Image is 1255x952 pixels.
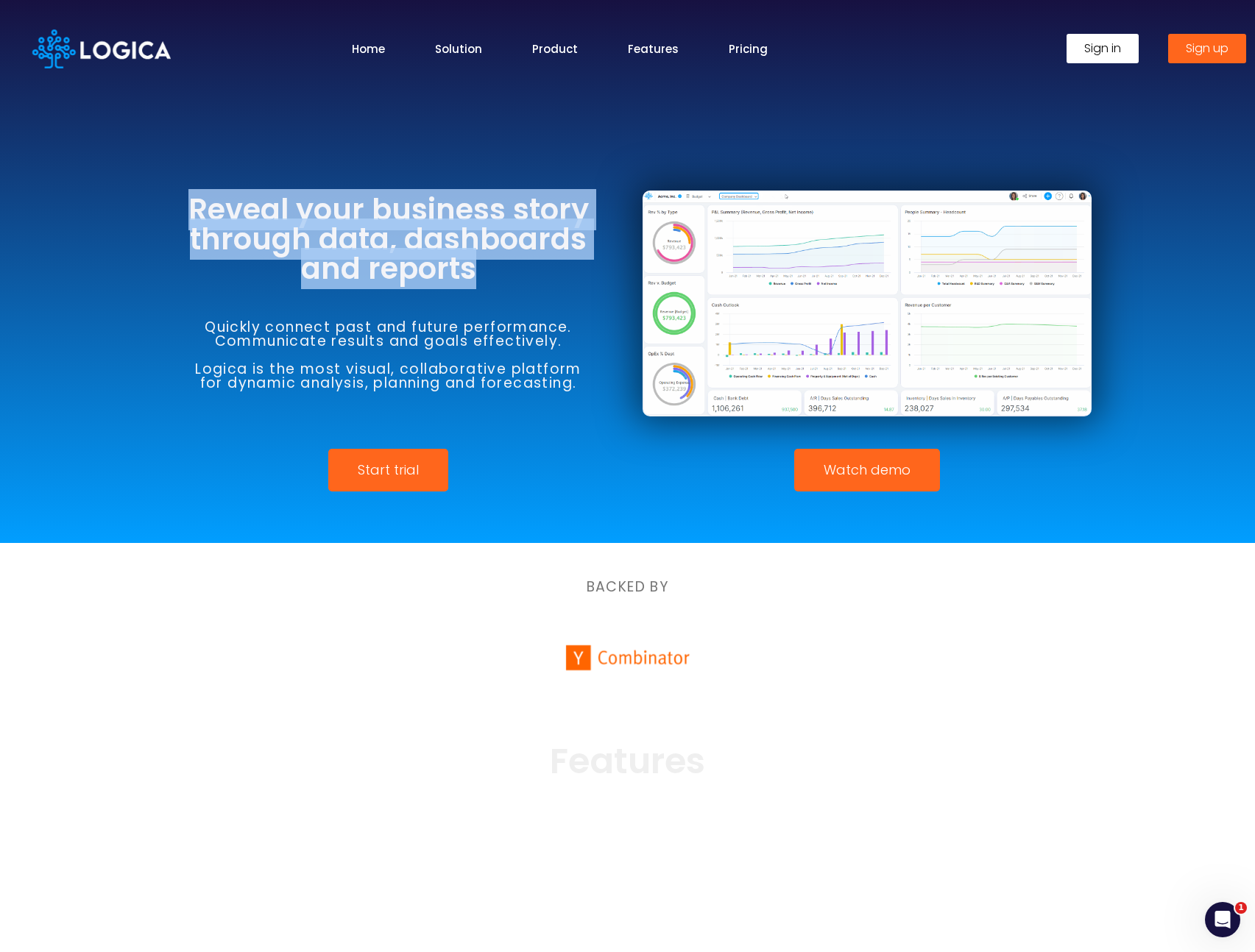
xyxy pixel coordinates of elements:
a: Solution [435,40,482,57]
a: Sign up [1168,34,1246,63]
a: Features [628,40,679,57]
span: 1 [1235,902,1247,914]
span: Watch demo [824,463,911,477]
span: Start trial [358,463,419,477]
a: Sign in [1067,34,1139,63]
h2: Features [216,744,1040,779]
iframe: Intercom live chat [1205,902,1240,937]
h6: Quickly connect past and future performance. Communicate results and goals effectively. Logica is... [164,320,613,390]
span: Sign up [1186,43,1229,54]
h6: BACKED BY [230,580,1025,594]
img: Logica [32,29,171,68]
span: Sign in [1084,43,1121,54]
a: Start trial [328,449,448,491]
h3: Reveal your business story through data, dashboards and reports [164,195,613,283]
a: Home [352,40,385,57]
a: Logica [32,40,171,57]
a: Pricing [729,40,768,57]
a: Product [532,40,578,57]
a: Watch demo [794,449,940,491]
